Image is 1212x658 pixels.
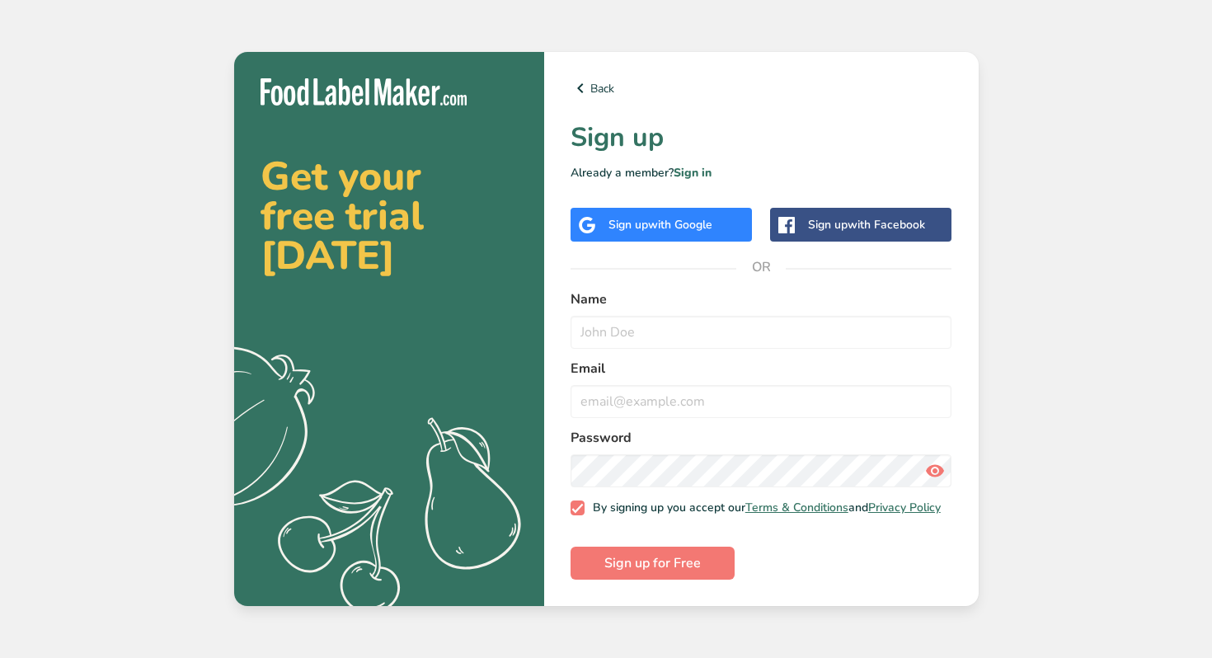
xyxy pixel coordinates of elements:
label: Email [571,359,952,378]
input: John Doe [571,316,952,349]
span: with Facebook [848,217,925,233]
p: Already a member? [571,164,952,181]
label: Password [571,428,952,448]
div: Sign up [608,216,712,233]
a: Sign in [674,165,712,181]
span: By signing up you accept our and [585,501,941,515]
div: Sign up [808,216,925,233]
label: Name [571,289,952,309]
span: Sign up for Free [604,553,701,573]
a: Privacy Policy [868,500,941,515]
h2: Get your free trial [DATE] [261,157,518,275]
span: OR [736,242,786,292]
span: with Google [648,217,712,233]
a: Terms & Conditions [745,500,848,515]
img: Food Label Maker [261,78,467,106]
button: Sign up for Free [571,547,735,580]
input: email@example.com [571,385,952,418]
h1: Sign up [571,118,952,157]
a: Back [571,78,952,98]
